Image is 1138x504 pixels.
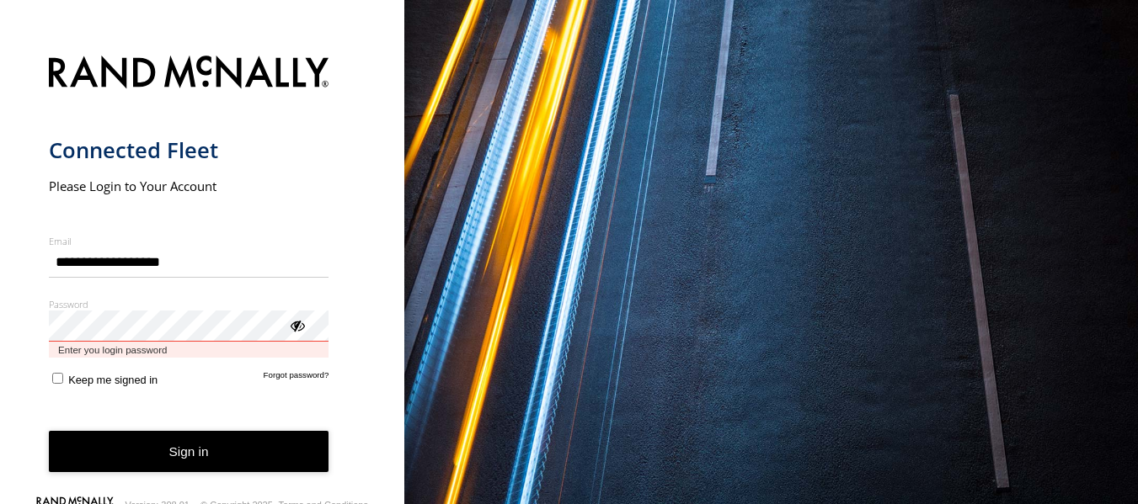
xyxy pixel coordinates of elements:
[49,342,329,358] span: Enter you login password
[49,178,329,194] h2: Please Login to Your Account
[49,136,329,164] h1: Connected Fleet
[288,316,305,333] div: ViewPassword
[49,431,329,472] button: Sign in
[49,235,329,247] label: Email
[52,373,63,384] input: Keep me signed in
[49,45,356,499] form: main
[49,52,329,95] img: Rand McNally
[264,370,329,386] a: Forgot password?
[68,374,158,386] span: Keep me signed in
[49,298,329,310] label: Password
